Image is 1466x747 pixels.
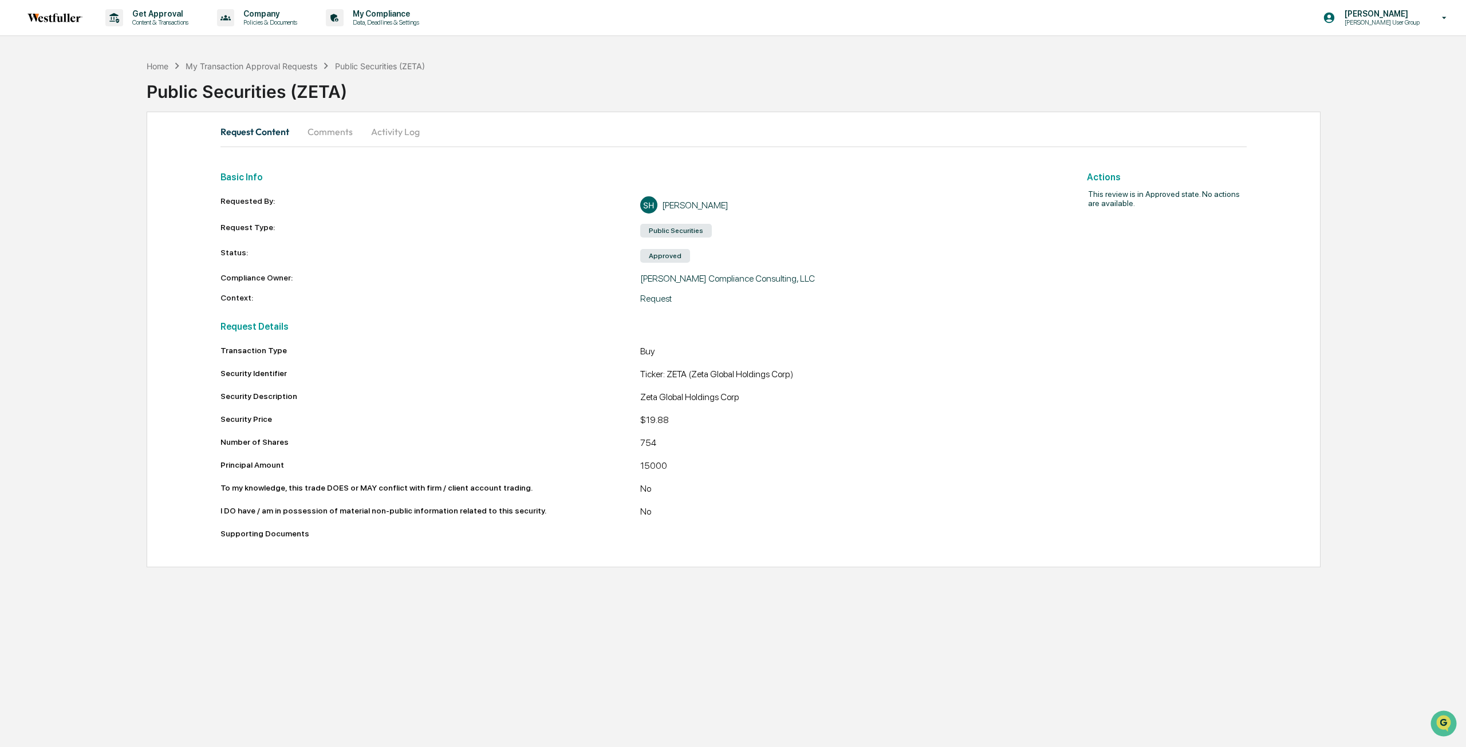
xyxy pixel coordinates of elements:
div: Number of Shares [220,437,640,446]
div: No [640,483,1060,497]
span: Preclearance [23,144,74,156]
div: Request Type: [220,223,640,239]
div: Buy [640,346,1060,359]
div: Security Identifier [220,369,640,378]
h2: This review is in Approved state. No actions are available. [1059,189,1247,208]
div: Public Securities [640,224,712,238]
span: Data Lookup [23,166,72,177]
div: Public Securities (ZETA) [335,61,425,71]
h2: Actions [1087,172,1247,183]
a: 🖐️Preclearance [7,140,78,160]
div: secondary tabs example [220,118,1247,145]
div: 🖐️ [11,145,21,155]
div: [PERSON_NAME] Compliance Consulting, LLC [640,273,1060,284]
p: My Compliance [344,9,425,18]
span: Pylon [114,194,139,203]
div: Status: [220,248,640,264]
div: No [640,506,1060,520]
button: Start new chat [195,91,208,105]
div: Ticker: ZETA (Zeta Global Holdings Corp.) [640,369,1060,382]
div: Requested By: [220,196,640,214]
button: Request Content [220,118,298,145]
div: Home [147,61,168,71]
div: Public Securities (ZETA) [147,72,1466,102]
img: logo [27,13,82,22]
div: My Transaction Approval Requests [186,61,317,71]
div: [PERSON_NAME] [662,200,728,211]
div: 🔎 [11,167,21,176]
iframe: Open customer support [1429,709,1460,740]
div: Security Price [220,414,640,424]
div: Context: [220,293,640,304]
div: Supporting Documents [220,529,1059,538]
p: How can we help? [11,24,208,42]
button: Activity Log [362,118,429,145]
button: Comments [298,118,362,145]
span: Attestations [94,144,142,156]
p: Content & Transactions [123,18,194,26]
div: Start new chat [39,88,188,99]
h2: Basic Info [220,172,1059,183]
div: We're available if you need us! [39,99,145,108]
div: To my knowledge, this trade DOES or MAY conflict with firm / client account trading. [220,483,640,492]
a: 🔎Data Lookup [7,161,77,182]
p: Company [234,9,303,18]
p: [PERSON_NAME] [1335,9,1425,18]
div: Transaction Type [220,346,640,355]
p: Policies & Documents [234,18,303,26]
div: Zeta Global Holdings Corp [640,392,1060,405]
p: [PERSON_NAME] User Group [1335,18,1425,26]
div: 754 [640,437,1060,451]
img: 1746055101610-c473b297-6a78-478c-a979-82029cc54cd1 [11,88,32,108]
div: Security Description [220,392,640,401]
div: SH [640,196,657,214]
div: $19.88 [640,414,1060,428]
div: Request [640,293,1060,304]
p: Data, Deadlines & Settings [344,18,425,26]
div: Approved [640,249,690,263]
a: Powered byPylon [81,193,139,203]
a: 🗄️Attestations [78,140,147,160]
div: Principal Amount [220,460,640,469]
div: I DO have / am in possession of material non-public information related to this security. [220,506,640,515]
div: 🗄️ [83,145,92,155]
h2: Request Details [220,321,1059,332]
div: Compliance Owner: [220,273,640,284]
div: 15000 [640,460,1060,474]
p: Get Approval [123,9,194,18]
